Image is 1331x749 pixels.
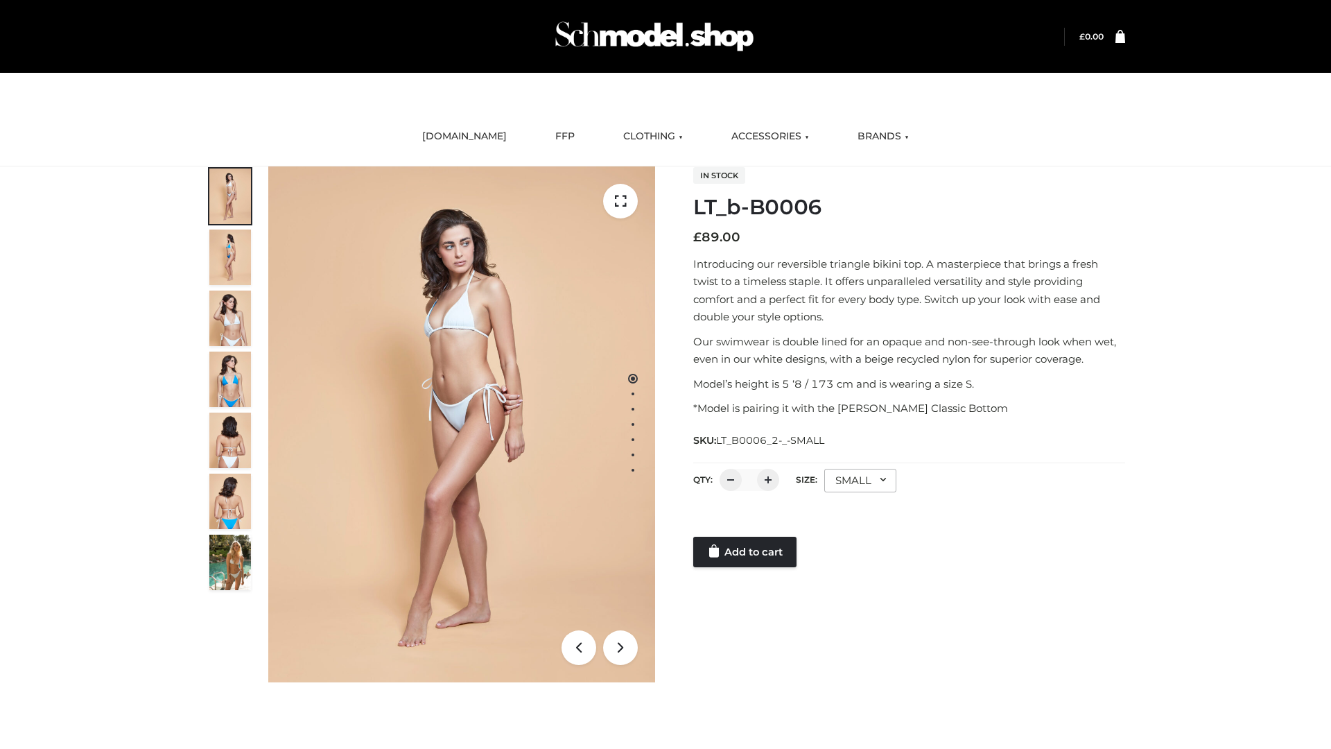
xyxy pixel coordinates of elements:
[209,352,251,407] img: ArielClassicBikiniTop_CloudNine_AzureSky_OW114ECO_4-scaled.jpg
[209,291,251,346] img: ArielClassicBikiniTop_CloudNine_AzureSky_OW114ECO_3-scaled.jpg
[209,169,251,224] img: ArielClassicBikiniTop_CloudNine_AzureSky_OW114ECO_1-scaled.jpg
[550,9,758,64] img: Schmodel Admin 964
[693,432,826,449] span: SKU:
[693,230,702,245] span: £
[693,399,1125,417] p: *Model is pairing it with the [PERSON_NAME] Classic Bottom
[1079,31,1085,42] span: £
[693,474,713,485] label: QTY:
[847,121,919,152] a: BRANDS
[796,474,817,485] label: Size:
[1079,31,1104,42] bdi: 0.00
[693,375,1125,393] p: Model’s height is 5 ‘8 / 173 cm and is wearing a size S.
[412,121,517,152] a: [DOMAIN_NAME]
[693,255,1125,326] p: Introducing our reversible triangle bikini top. A masterpiece that brings a fresh twist to a time...
[716,434,824,447] span: LT_B0006_2-_-SMALL
[693,230,740,245] bdi: 89.00
[824,469,896,492] div: SMALL
[209,474,251,529] img: ArielClassicBikiniTop_CloudNine_AzureSky_OW114ECO_8-scaled.jpg
[693,333,1125,368] p: Our swimwear is double lined for an opaque and non-see-through look when wet, even in our white d...
[721,121,819,152] a: ACCESSORIES
[545,121,585,152] a: FFP
[1079,31,1104,42] a: £0.00
[613,121,693,152] a: CLOTHING
[209,230,251,285] img: ArielClassicBikiniTop_CloudNine_AzureSky_OW114ECO_2-scaled.jpg
[209,535,251,590] img: Arieltop_CloudNine_AzureSky2.jpg
[268,166,655,682] img: ArielClassicBikiniTop_CloudNine_AzureSky_OW114ECO_1
[693,195,1125,220] h1: LT_b-B0006
[693,537,797,567] a: Add to cart
[209,413,251,468] img: ArielClassicBikiniTop_CloudNine_AzureSky_OW114ECO_7-scaled.jpg
[693,167,745,184] span: In stock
